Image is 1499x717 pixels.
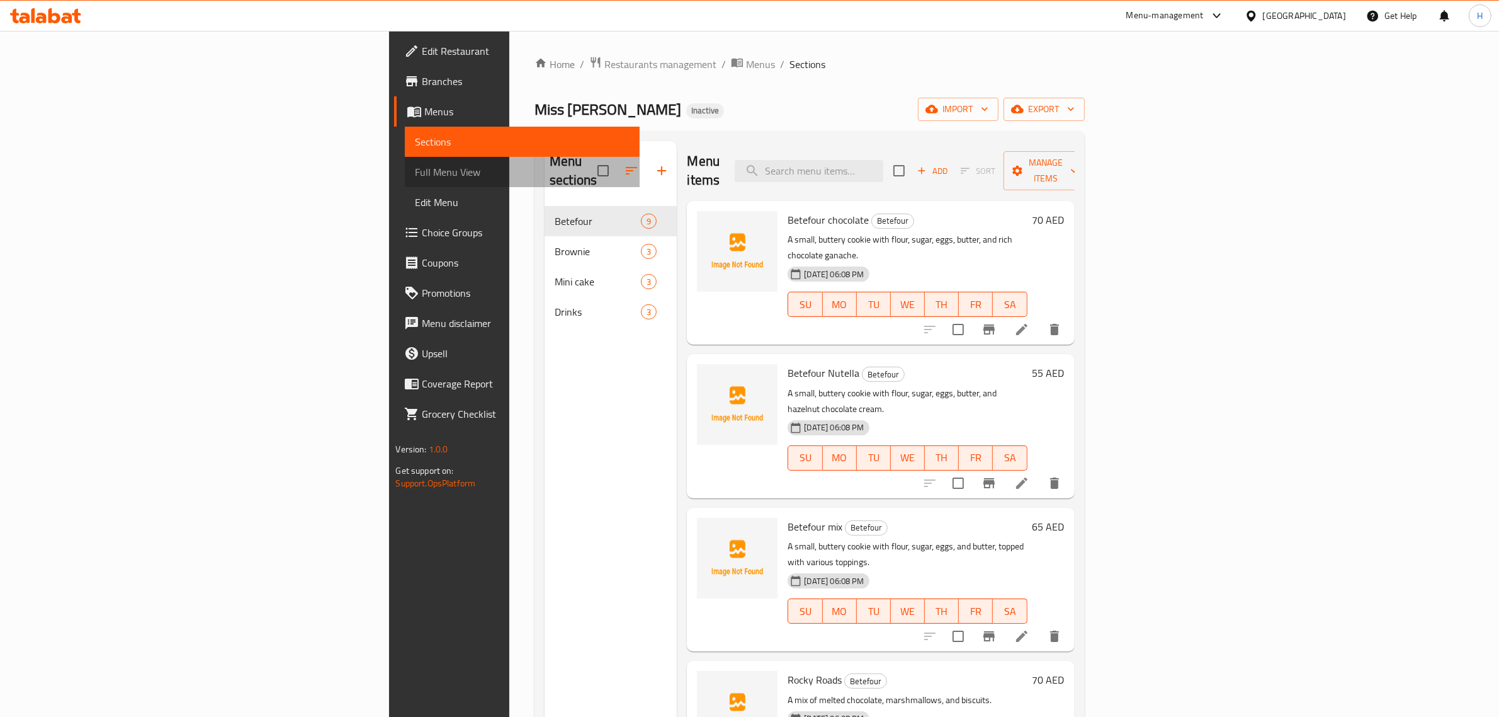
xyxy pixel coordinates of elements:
div: Brownie3 [545,236,677,267]
img: Betefour chocolate [697,211,778,292]
span: MO [828,449,852,467]
span: Select all sections [590,158,616,184]
span: Sort sections [616,156,647,186]
button: WE [891,599,925,624]
span: FR [964,449,988,467]
div: Menu-management [1126,8,1204,23]
button: delete [1039,314,1070,345]
a: Upsell [394,338,640,369]
span: Betefour mix [788,517,842,536]
span: Brownie [555,244,641,259]
button: delete [1039,468,1070,498]
a: Coverage Report [394,369,640,399]
a: Edit menu item [1014,322,1029,337]
h2: Menu items [687,152,720,190]
a: Restaurants management [589,56,716,72]
span: Rocky Roads [788,670,842,689]
a: Choice Groups [394,217,640,248]
button: Add section [647,156,677,186]
div: Betefour [845,520,888,536]
a: Full Menu View [405,157,640,187]
span: FR [964,602,988,621]
button: SU [788,292,822,317]
button: Manage items [1004,151,1088,190]
span: SU [793,602,817,621]
h6: 70 AED [1032,211,1065,229]
div: Betefour [844,674,887,689]
span: import [928,101,988,117]
div: Drinks [555,304,641,319]
nav: Menu sections [545,201,677,332]
span: Betefour [845,674,886,689]
span: SU [793,449,817,467]
img: Betefour Nutella [697,364,778,445]
button: FR [959,445,993,471]
span: SA [998,449,1022,467]
a: Promotions [394,278,640,308]
span: SA [998,295,1022,314]
button: TU [857,292,891,317]
span: SA [998,602,1022,621]
span: 3 [642,306,656,318]
span: [DATE] 06:08 PM [799,575,869,587]
img: Betefour mix [697,518,778,599]
div: Betefour [862,367,905,382]
div: Drinks3 [545,297,677,327]
a: Menus [394,96,640,127]
span: 3 [642,276,656,288]
div: Mini cake [555,274,641,289]
span: Grocery Checklist [422,406,630,422]
span: Betefour [555,214,641,229]
span: export [1014,101,1075,117]
a: Support.OpsPlatform [395,475,475,491]
span: Select to update [945,316,971,343]
span: FR [964,295,988,314]
span: 3 [642,246,656,258]
button: SA [993,445,1027,471]
span: WE [896,449,920,467]
span: Betefour [846,520,887,535]
span: Branches [422,74,630,89]
button: TH [925,292,959,317]
span: Menus [746,57,775,72]
span: Sections [789,57,825,72]
a: Grocery Checklist [394,399,640,429]
li: / [721,57,726,72]
button: import [918,98,998,121]
span: Select section first [953,161,1004,181]
a: Menu disclaimer [394,308,640,338]
span: Edit Menu [415,195,630,210]
div: Mini cake3 [545,267,677,297]
span: Select to update [945,623,971,650]
button: SU [788,599,822,624]
span: Upsell [422,346,630,361]
span: MO [828,295,852,314]
span: WE [896,602,920,621]
span: Get support on: [395,462,453,479]
button: delete [1039,621,1070,651]
span: Select section [886,158,912,184]
span: 9 [642,215,656,227]
a: Branches [394,66,640,96]
span: TH [930,449,954,467]
li: / [780,57,784,72]
span: MO [828,602,852,621]
button: SA [993,599,1027,624]
span: Select to update [945,470,971,496]
div: items [641,244,657,259]
button: FR [959,599,993,624]
span: Manage items [1014,155,1078,186]
h6: 55 AED [1032,364,1065,382]
span: Betefour chocolate [788,210,869,229]
span: TU [862,295,886,314]
div: [GEOGRAPHIC_DATA] [1263,9,1346,23]
h6: 65 AED [1032,518,1065,536]
span: Restaurants management [604,57,716,72]
div: Betefour [871,214,914,229]
button: Branch-specific-item [974,621,1004,651]
p: A small, buttery cookie with flour, sugar, eggs, butter, and rich chocolate ganache. [788,232,1027,263]
input: search [735,160,883,182]
button: TU [857,599,891,624]
button: export [1004,98,1085,121]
